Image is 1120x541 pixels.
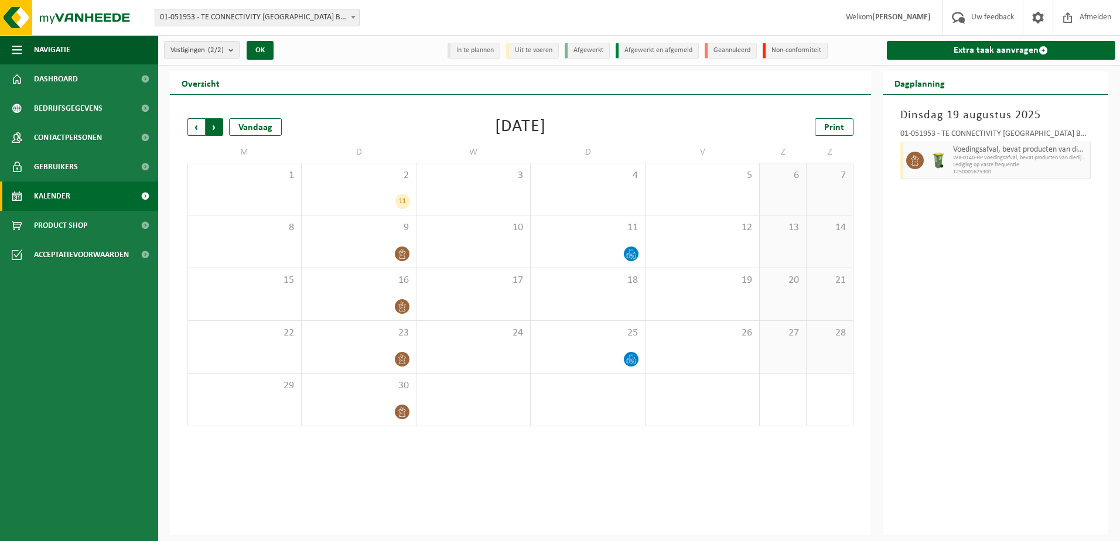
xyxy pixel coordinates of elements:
td: D [531,142,645,163]
span: 1 [194,169,295,182]
span: Gebruikers [34,152,78,182]
div: 11 [395,194,410,209]
span: 10 [422,221,524,234]
span: 14 [812,221,847,234]
span: 26 [651,327,753,340]
span: Acceptatievoorwaarden [34,240,129,269]
td: M [187,142,302,163]
span: 27 [766,327,800,340]
span: 9 [308,221,409,234]
span: 3 [422,169,524,182]
div: [DATE] [495,118,546,136]
span: WB-0140-HP voedingsafval, bevat producten van dierlijke oors [953,155,1088,162]
span: 01-051953 - TE CONNECTIVITY BELGIUM BV - OOSTKAMP [155,9,360,26]
span: Bedrijfsgegevens [34,94,103,123]
span: Dashboard [34,64,78,94]
span: 6 [766,169,800,182]
strong: [PERSON_NAME] [872,13,931,22]
span: Voedingsafval, bevat producten van dierlijke oorsprong, onverpakt, categorie 3 [953,145,1088,155]
img: WB-0140-HPE-GN-50 [930,152,947,169]
span: 15 [194,274,295,287]
button: Vestigingen(2/2) [164,41,240,59]
span: 4 [537,169,638,182]
span: T250001675300 [953,169,1088,176]
li: Non-conformiteit [763,43,828,59]
span: 30 [308,379,409,392]
count: (2/2) [208,46,224,54]
li: Afgewerkt [565,43,610,59]
div: Vandaag [229,118,282,136]
li: Afgewerkt en afgemeld [616,43,699,59]
td: Z [807,142,853,163]
span: 23 [308,327,409,340]
div: 01-051953 - TE CONNECTIVITY [GEOGRAPHIC_DATA] BV - OOSTKAMP [900,130,1091,142]
span: Product Shop [34,211,87,240]
td: Z [760,142,807,163]
span: 01-051953 - TE CONNECTIVITY BELGIUM BV - OOSTKAMP [155,9,359,26]
td: W [416,142,531,163]
a: Print [815,118,853,136]
td: D [302,142,416,163]
span: Lediging op vaste frequentie [953,162,1088,169]
span: 24 [422,327,524,340]
span: 18 [537,274,638,287]
span: Navigatie [34,35,70,64]
span: 29 [194,379,295,392]
span: 8 [194,221,295,234]
span: 17 [422,274,524,287]
span: Vorige [187,118,205,136]
span: 25 [537,327,638,340]
td: V [646,142,760,163]
span: Volgende [206,118,223,136]
span: Kalender [34,182,70,211]
span: 12 [651,221,753,234]
span: 19 [651,274,753,287]
span: 21 [812,274,847,287]
span: 28 [812,327,847,340]
span: 7 [812,169,847,182]
li: Uit te voeren [506,43,559,59]
a: Extra taak aanvragen [887,41,1116,60]
h2: Dagplanning [883,71,957,94]
span: 16 [308,274,409,287]
li: Geannuleerd [705,43,757,59]
span: 5 [651,169,753,182]
span: 11 [537,221,638,234]
h2: Overzicht [170,71,231,94]
span: 2 [308,169,409,182]
button: OK [247,41,274,60]
span: Print [824,123,844,132]
span: Vestigingen [170,42,224,59]
span: 20 [766,274,800,287]
span: 13 [766,221,800,234]
li: In te plannen [448,43,500,59]
span: 22 [194,327,295,340]
h3: Dinsdag 19 augustus 2025 [900,107,1091,124]
span: Contactpersonen [34,123,102,152]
